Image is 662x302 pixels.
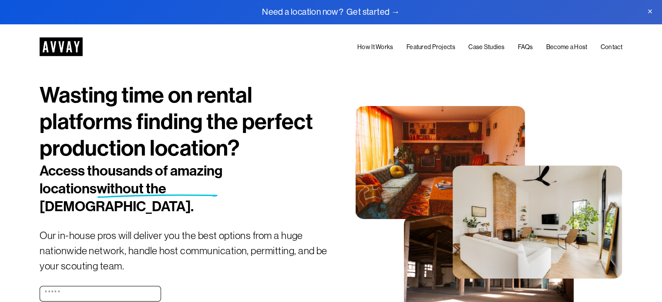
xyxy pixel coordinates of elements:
h1: Wasting time on rental platforms finding the perfect production location? [40,82,331,162]
a: Case Studies [468,42,504,53]
h2: Access thousands of amazing locations [40,162,282,216]
a: Become a Host [546,42,588,53]
a: FAQs [518,42,533,53]
a: How It Works [357,42,393,53]
img: AVVAY - The First Nationwide Location Scouting Co. [40,37,83,56]
span: without the [DEMOGRAPHIC_DATA]. [40,180,194,215]
a: Contact [601,42,622,53]
p: Our in-house pros will deliver you the best options from a huge nationwide network, handle host c... [40,228,331,274]
a: Featured Projects [407,42,455,53]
